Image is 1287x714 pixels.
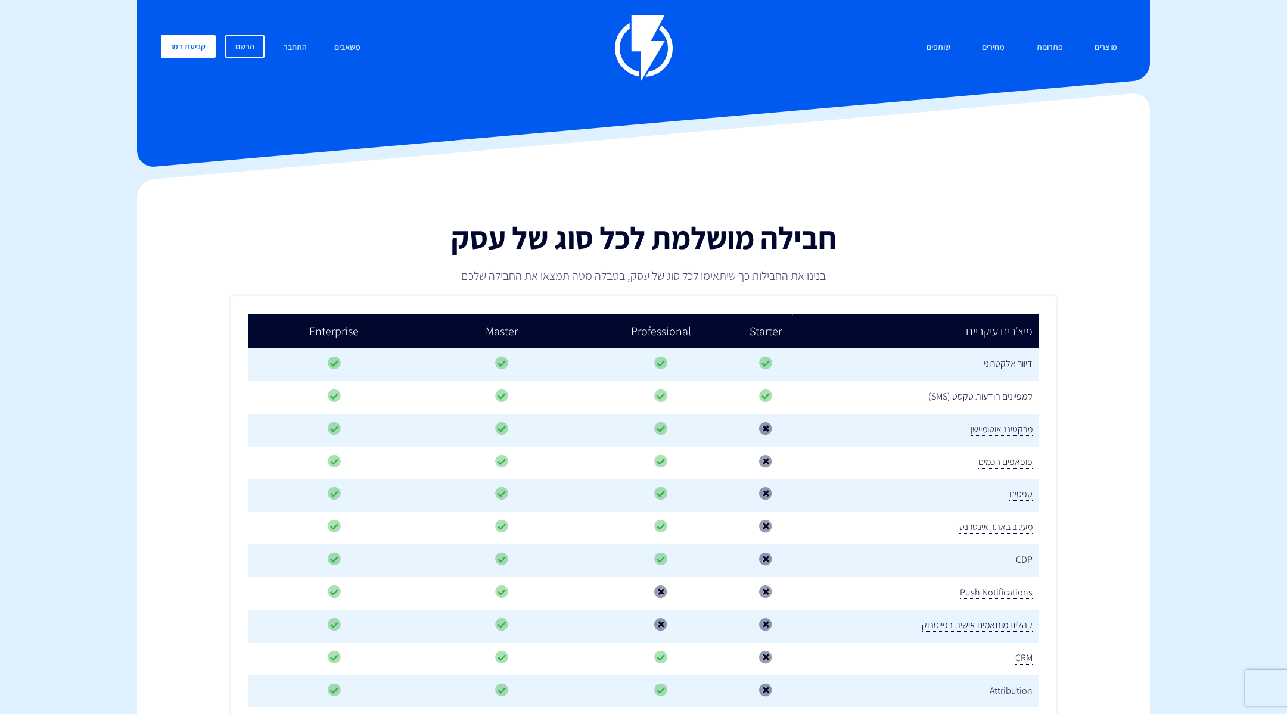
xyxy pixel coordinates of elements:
a: מחירים [973,35,1014,61]
a: התחבר [275,35,316,61]
span: דיוור אלקטרוני [984,357,1033,370]
span: Attribution [990,684,1033,697]
a: משאבים [325,35,369,61]
a: פתרונות [1028,35,1072,61]
span: Push Notifications [960,586,1033,599]
span: קמפיינים הודעות טקסט (SMS) [928,390,1033,403]
span: מרקטינג אוטומיישן [971,423,1033,436]
td: Enterprise [248,314,420,349]
span: טפסים [1009,488,1033,501]
a: שותפים [918,35,959,61]
a: הרשם [225,35,265,58]
td: Starter [738,314,793,349]
a: מוצרים [1086,35,1126,61]
a: קביעת דמו [161,35,216,58]
span: CRM [1015,651,1033,665]
h1: חבילה מושלמת לכל סוג של עסק [321,221,966,255]
td: Professional [584,314,738,349]
td: פיצ׳רים עיקריים [792,314,1039,349]
span: CDP [1016,553,1033,566]
span: מעקב באתר אינטרנט [959,520,1033,534]
span: פופאפים חכמים [978,456,1033,469]
span: קהלים מותאמים אישית בפייסבוק [922,619,1033,632]
td: Master [419,314,583,349]
p: בנינו את החבילות כך שיתאימו לכל סוג של עסק, בטבלה מטה תמצאו את החבילה שלכם [321,267,966,284]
